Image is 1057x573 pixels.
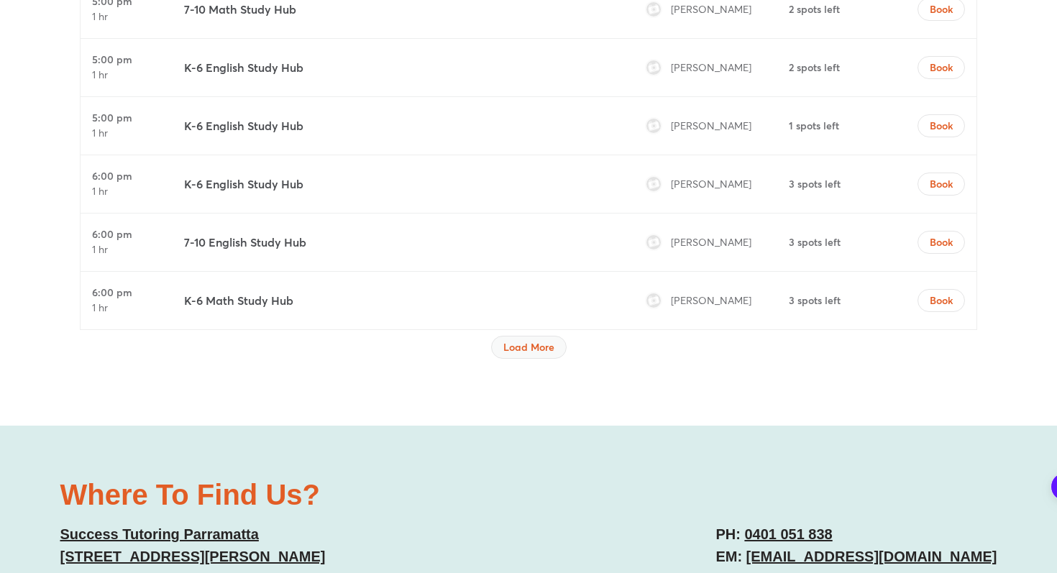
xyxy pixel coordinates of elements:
[744,526,832,542] a: 0401 051 838
[985,504,1057,573] iframe: Chat Widget
[715,549,742,564] span: EM:
[746,549,997,564] a: [EMAIL_ADDRESS][DOMAIN_NAME]
[60,480,515,509] h2: Where To Find Us?
[715,526,740,542] span: PH:
[60,526,326,564] a: Success Tutoring Parramatta[STREET_ADDRESS][PERSON_NAME]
